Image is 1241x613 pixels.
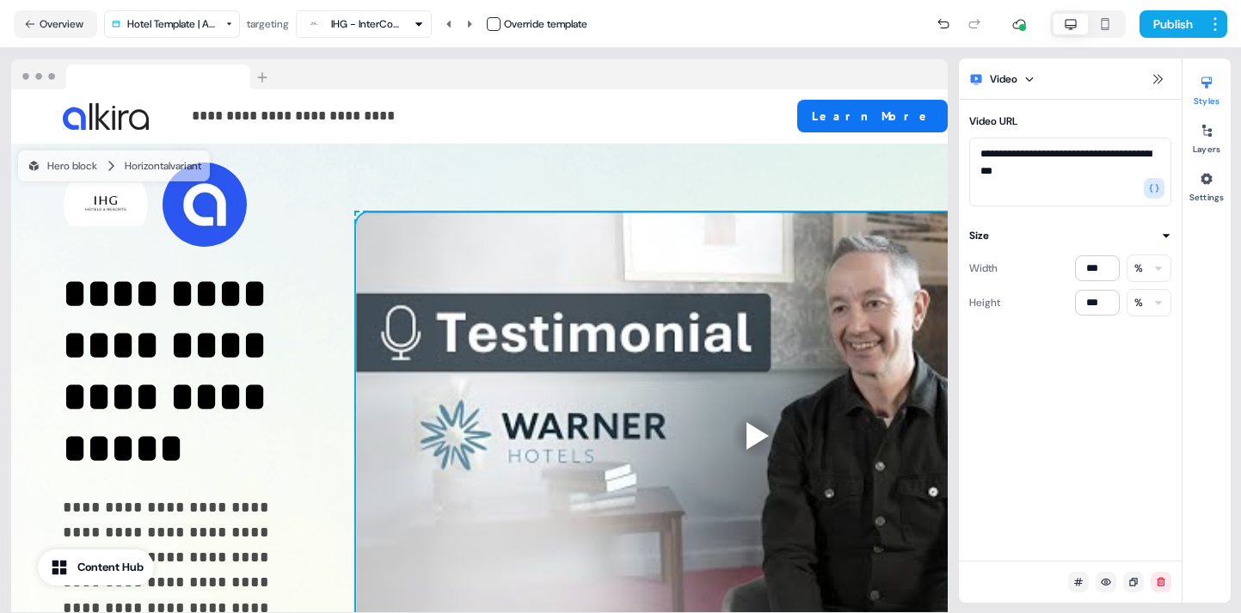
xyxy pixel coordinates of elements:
label: Video URL [969,114,1017,128]
div: Size [969,227,989,244]
div: Hotel Template | Aviatrix Takeout [127,15,218,33]
div: % [1134,260,1143,277]
div: Horizontal variant [125,157,201,175]
div: % [1134,294,1143,311]
button: Content Hub [38,549,154,585]
img: Image [63,103,149,130]
button: Learn More [797,100,948,132]
div: Override template [504,15,587,33]
button: IHG - InterContinental Hotels Group [296,10,432,38]
button: Settings [1183,165,1231,203]
button: Publish [1140,10,1203,38]
img: Browser topbar [11,59,275,90]
button: Styles [1183,69,1231,107]
div: targeting [247,15,289,33]
button: Overview [14,10,97,38]
div: Width [969,254,998,282]
div: Hero block [27,157,97,175]
div: IHG - InterContinental Hotels Group [331,15,400,33]
div: Content Hub [77,559,144,576]
div: Height [969,289,1000,316]
div: Video [990,70,1017,88]
button: Layers [1183,117,1231,155]
button: Size [969,227,1171,244]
